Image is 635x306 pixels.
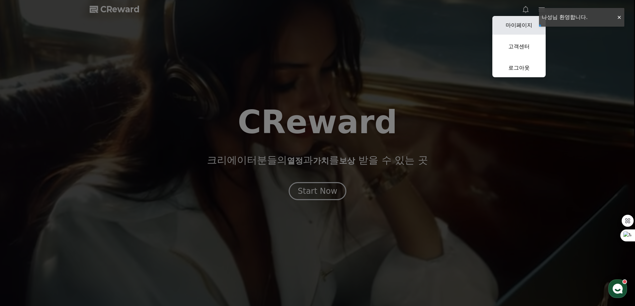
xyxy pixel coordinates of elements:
[44,211,86,228] a: 대화
[2,211,44,228] a: 홈
[492,37,546,56] a: 고객센터
[492,16,546,77] button: 마이페이지 고객센터 로그아웃
[21,221,25,226] span: 홈
[492,16,546,35] a: 마이페이지
[492,59,546,77] a: 로그아웃
[86,211,128,228] a: 설정
[103,221,111,226] span: 설정
[61,221,69,227] span: 대화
